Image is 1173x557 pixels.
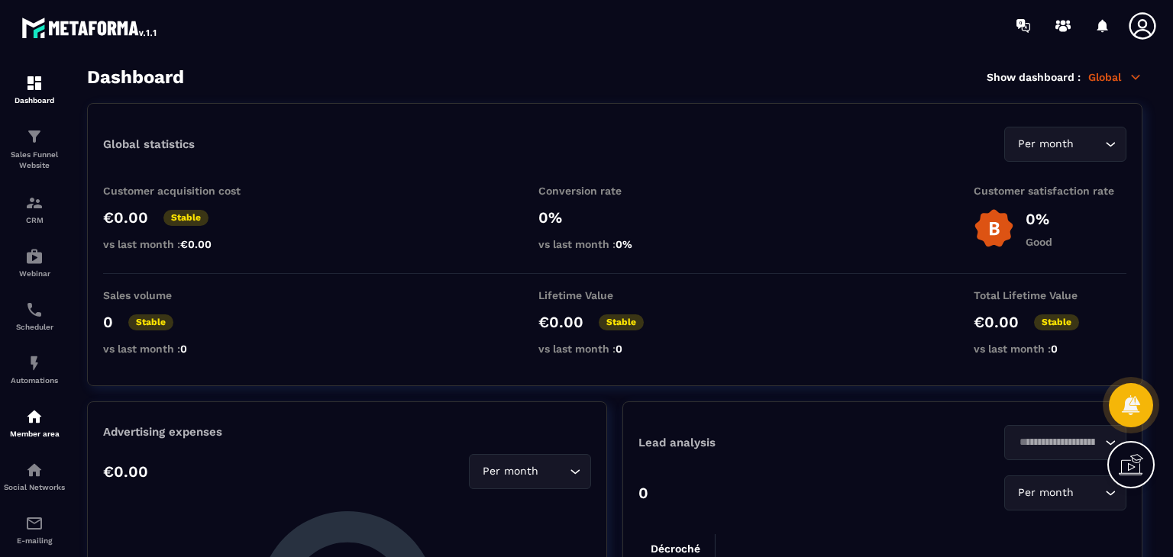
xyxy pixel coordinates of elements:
[4,269,65,278] p: Webinar
[25,354,44,372] img: automations
[1077,485,1101,501] input: Search for option
[163,210,208,226] p: Stable
[25,74,44,92] img: formation
[1004,127,1126,162] div: Search for option
[987,71,1081,83] p: Show dashboard :
[4,430,65,438] p: Member area
[1004,475,1126,510] div: Search for option
[1004,425,1126,460] div: Search for option
[180,238,212,250] span: €0.00
[638,436,883,449] p: Lead analysis
[638,484,648,502] p: 0
[87,66,184,88] h3: Dashboard
[4,323,65,331] p: Scheduler
[479,463,541,480] span: Per month
[4,449,65,503] a: social-networksocial-networkSocial Networks
[103,313,113,331] p: 0
[103,289,256,301] p: Sales volume
[1026,210,1052,228] p: 0%
[974,313,1019,331] p: €0.00
[1026,236,1052,248] p: Good
[25,514,44,533] img: email
[469,454,591,489] div: Search for option
[4,150,65,171] p: Sales Funnel Website
[4,216,65,224] p: CRM
[4,116,65,182] a: formationformationSales Funnel Website
[25,461,44,479] img: social-network
[1014,485,1077,501] span: Per month
[4,376,65,385] p: Automations
[25,194,44,212] img: formation
[21,14,159,41] img: logo
[599,314,644,330] p: Stable
[1034,314,1079,330] p: Stable
[541,463,566,480] input: Search for option
[103,185,256,197] p: Customer acquisition cost
[103,343,256,355] p: vs last month :
[538,208,691,227] p: 0%
[103,425,591,439] p: Advertising expenses
[538,343,691,355] p: vs last month :
[1051,343,1058,355] span: 0
[25,407,44,426] img: automations
[1014,434,1101,451] input: Search for option
[538,185,691,197] p: Conversion rate
[103,137,195,151] p: Global statistics
[25,247,44,266] img: automations
[974,343,1126,355] p: vs last month :
[4,343,65,396] a: automationsautomationsAutomations
[4,396,65,449] a: automationsautomationsMember area
[4,182,65,236] a: formationformationCRM
[616,238,632,250] span: 0%
[1014,136,1077,153] span: Per month
[4,96,65,105] p: Dashboard
[103,462,148,481] p: €0.00
[103,238,256,250] p: vs last month :
[180,343,187,355] span: 0
[616,343,622,355] span: 0
[538,289,691,301] p: Lifetime Value
[1088,70,1142,84] p: Global
[4,289,65,343] a: schedulerschedulerScheduler
[4,503,65,556] a: emailemailE-mailing
[4,536,65,545] p: E-mailing
[1077,136,1101,153] input: Search for option
[4,63,65,116] a: formationformationDashboard
[128,314,173,330] p: Stable
[25,127,44,146] img: formation
[4,483,65,491] p: Social Networks
[538,238,691,250] p: vs last month :
[651,543,700,555] tspan: Décroché
[974,208,1014,249] img: b-badge-o.b3b20ee6.svg
[103,208,148,227] p: €0.00
[4,236,65,289] a: automationsautomationsWebinar
[25,301,44,319] img: scheduler
[538,313,583,331] p: €0.00
[974,185,1126,197] p: Customer satisfaction rate
[974,289,1126,301] p: Total Lifetime Value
